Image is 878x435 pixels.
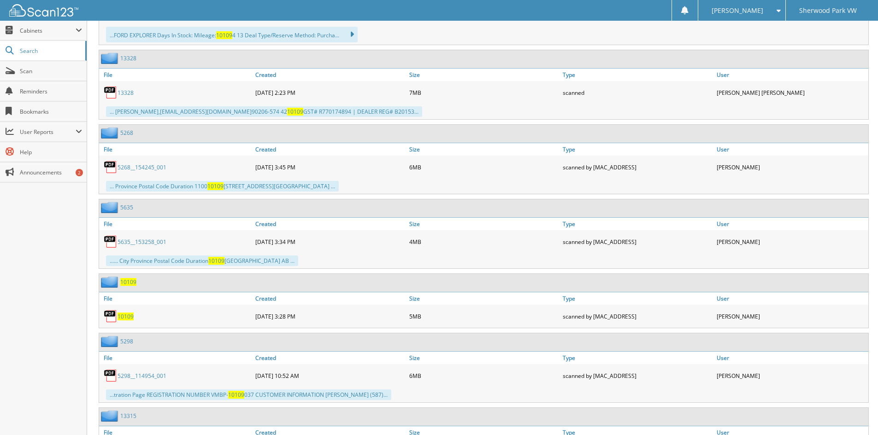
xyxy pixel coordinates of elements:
[287,108,303,116] span: 10109
[20,87,82,95] span: Reminders
[712,8,763,13] span: [PERSON_NAME]
[560,352,714,364] a: Type
[76,169,83,176] div: 2
[560,232,714,251] div: scanned by [MAC_ADDRESS]
[253,292,407,305] a: Created
[9,4,78,17] img: scan123-logo-white.svg
[101,276,120,288] img: folder2.png
[20,148,82,156] span: Help
[714,292,868,305] a: User
[799,8,857,13] span: Sherwood Park VW
[20,27,76,35] span: Cabinets
[253,307,407,325] div: [DATE] 3:28 PM
[104,369,118,383] img: PDF.png
[560,292,714,305] a: Type
[832,391,878,435] iframe: Chat Widget
[120,129,133,137] a: 5268
[104,309,118,323] img: PDF.png
[253,366,407,385] div: [DATE] 10:52 AM
[99,218,253,230] a: File
[104,160,118,174] img: PDF.png
[106,181,339,191] div: ... Province Postal Code Duration 1100 [STREET_ADDRESS][GEOGRAPHIC_DATA] ...
[560,69,714,81] a: Type
[101,127,120,139] img: folder2.png
[560,83,714,102] div: scanned
[560,143,714,156] a: Type
[20,67,82,75] span: Scan
[714,352,868,364] a: User
[101,336,120,347] img: folder2.png
[120,412,136,420] a: 13315
[101,202,120,213] img: folder2.png
[120,203,133,211] a: 5635
[216,31,232,39] span: 10109
[20,168,82,176] span: Announcements
[20,47,81,55] span: Search
[560,158,714,176] div: scanned by [MAC_ADDRESS]
[120,278,136,286] a: 10109
[407,232,561,251] div: 4MB
[104,86,118,99] img: PDF.png
[99,143,253,156] a: File
[207,182,224,190] span: 10109
[20,128,76,136] span: User Reports
[106,389,391,400] div: ...tration Page REGISTRATION NUMBER VMBP- 037 CUSTOMER INFORMATION [PERSON_NAME] (587)...
[714,158,868,176] div: [PERSON_NAME]
[253,232,407,251] div: [DATE] 3:34 PM
[118,313,134,320] a: 10109
[560,218,714,230] a: Type
[20,108,82,116] span: Bookmarks
[118,372,166,380] a: 5298__114954_001
[99,292,253,305] a: File
[714,69,868,81] a: User
[714,366,868,385] div: [PERSON_NAME]
[253,218,407,230] a: Created
[407,352,561,364] a: Size
[118,238,166,246] a: 5635__153258_001
[106,27,358,42] div: ...FORD EXPLORER Days In Stock: Mileage: 4 13 Deal Type/Reserve Method: Purcha...
[253,143,407,156] a: Created
[99,69,253,81] a: File
[407,218,561,230] a: Size
[120,337,133,345] a: 5298
[714,143,868,156] a: User
[560,307,714,325] div: scanned by [MAC_ADDRESS]
[253,158,407,176] div: [DATE] 3:45 PM
[407,83,561,102] div: 7MB
[407,143,561,156] a: Size
[407,292,561,305] a: Size
[228,391,244,399] span: 10109
[101,410,120,422] img: folder2.png
[560,366,714,385] div: scanned by [MAC_ADDRESS]
[118,89,134,97] a: 13328
[208,257,224,265] span: 10109
[407,69,561,81] a: Size
[407,307,561,325] div: 5MB
[253,83,407,102] div: [DATE] 2:23 PM
[714,83,868,102] div: [PERSON_NAME] [PERSON_NAME]
[106,255,298,266] div: ...... City Province Postal Code Duration [GEOGRAPHIC_DATA] AB ...
[714,218,868,230] a: User
[99,352,253,364] a: File
[714,307,868,325] div: [PERSON_NAME]
[253,69,407,81] a: Created
[714,232,868,251] div: [PERSON_NAME]
[104,235,118,249] img: PDF.png
[253,352,407,364] a: Created
[120,54,136,62] a: 13328
[407,158,561,176] div: 6MB
[101,52,120,64] img: folder2.png
[118,163,166,171] a: 5268__154245_001
[106,106,422,117] div: ... [PERSON_NAME], [EMAIL_ADDRESS][DOMAIN_NAME] 90206-574 42 GST# R770174894 | DEALER REG# B20153...
[407,366,561,385] div: 6MB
